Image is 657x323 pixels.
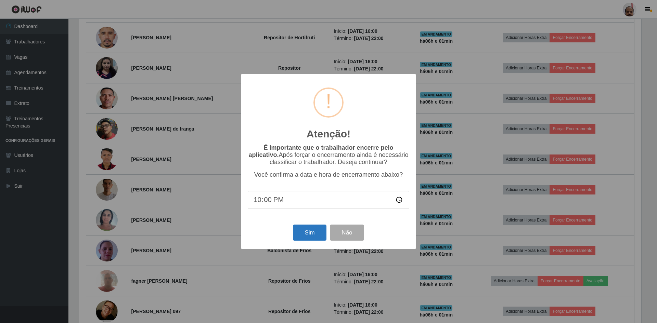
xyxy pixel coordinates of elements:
[307,128,350,140] h2: Atenção!
[248,144,409,166] p: Após forçar o encerramento ainda é necessário classificar o trabalhador. Deseja continuar?
[248,144,393,158] b: É importante que o trabalhador encerre pelo aplicativo.
[330,225,364,241] button: Não
[248,171,409,178] p: Você confirma a data e hora de encerramento abaixo?
[293,225,326,241] button: Sim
